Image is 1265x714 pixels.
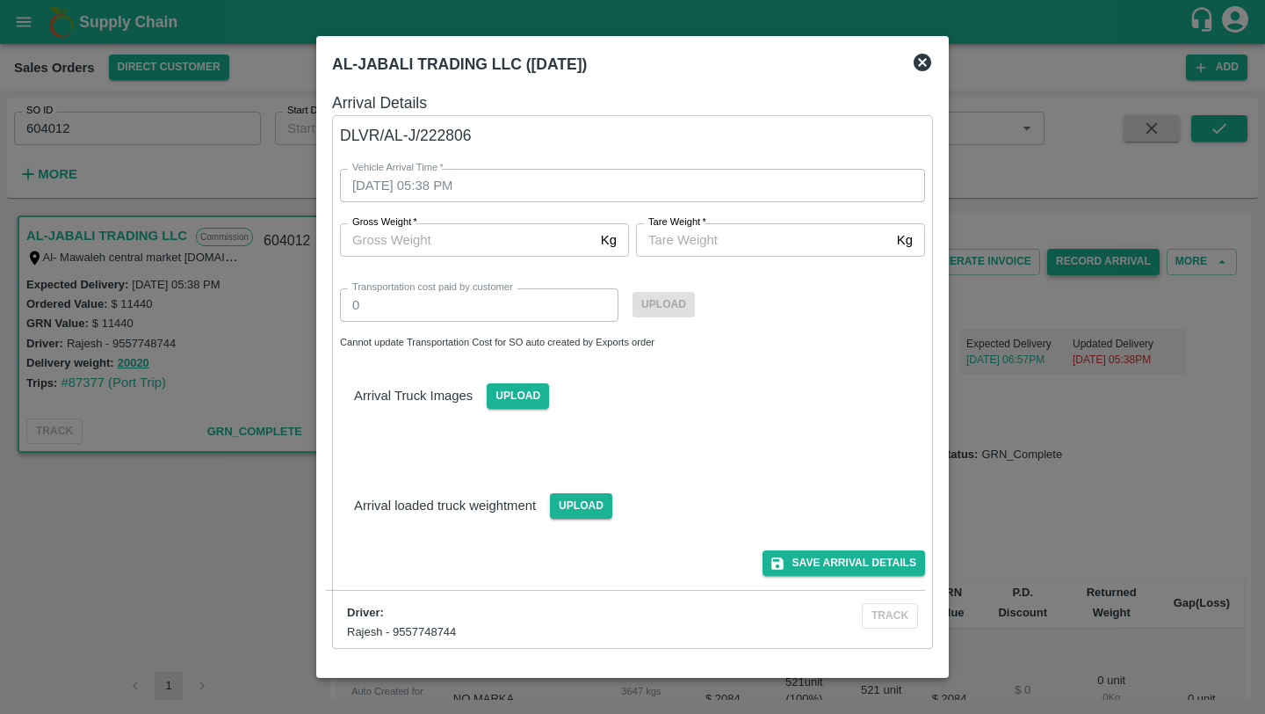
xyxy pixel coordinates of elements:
[340,169,913,202] input: Choose date, selected date is Sep 9, 2025
[636,223,890,257] input: Tare Weight
[332,91,933,115] h6: Arrival Details
[550,493,612,519] span: Upload
[897,230,913,250] p: Kg
[354,496,536,515] p: Arrival loaded truck weightment
[347,605,772,622] div: Driver:
[648,215,706,229] label: Tare Weight
[354,386,473,405] p: Arrival Truck Images
[601,230,617,250] p: Kg
[352,280,513,295] label: Transportation cost paid by customer
[352,215,417,229] label: Gross Weight
[340,288,618,322] input: Transportation cost paid by customer
[347,625,456,638] label: Rajesh - 9557748744
[332,55,587,73] b: AL-JABALI TRADING LLC ([DATE])
[340,223,594,257] input: Gross Weight
[340,123,925,148] h6: DLVR/AL-J/222806
[352,161,444,175] label: Vehicle Arrival Time
[340,337,654,347] span: Cannot update Transportation Cost for SO auto created by Exports order
[763,550,925,576] button: Save Arrival Details
[487,383,549,409] span: Upload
